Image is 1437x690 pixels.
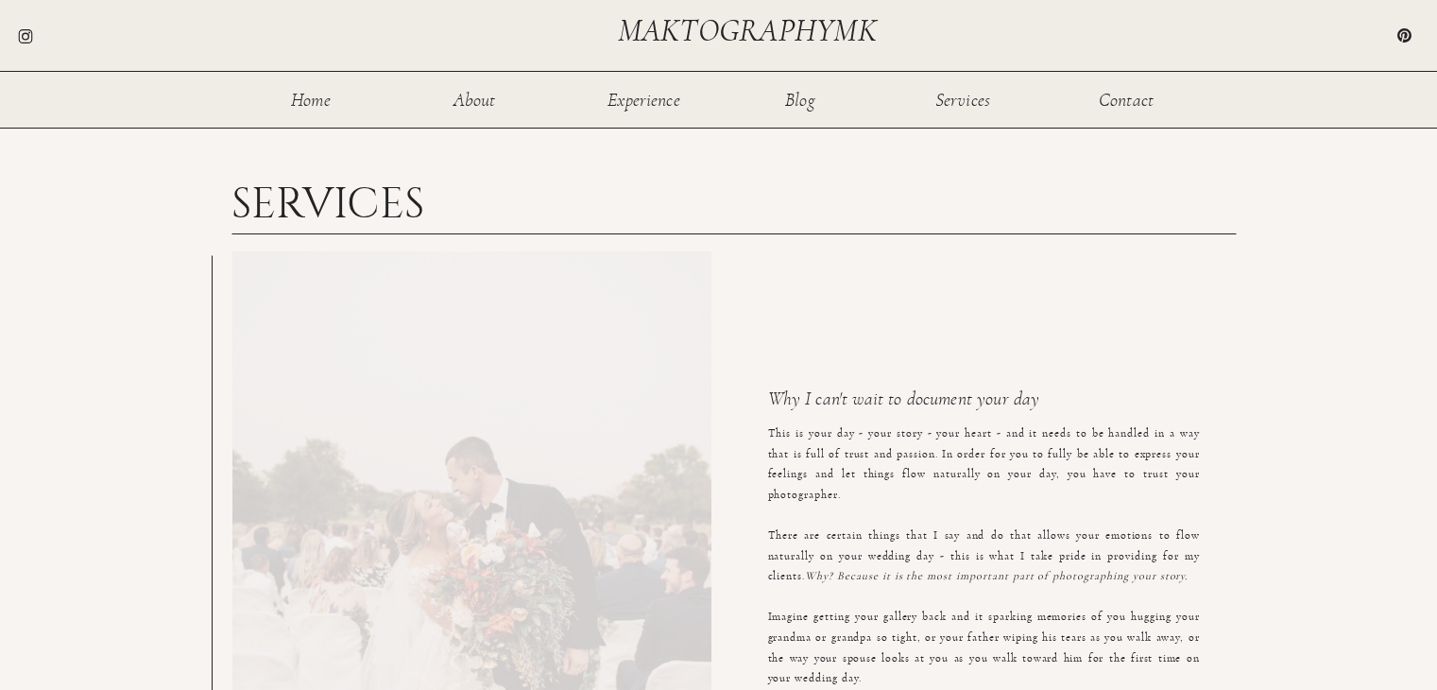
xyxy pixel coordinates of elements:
[805,570,1188,581] i: Why? Because it is the most important part of photographing your story.
[932,91,994,107] a: Services
[444,91,505,107] a: About
[281,91,342,107] a: Home
[768,389,1181,415] h3: Why I can't wait to document your day
[768,423,1200,678] p: This is your day - your story - your heart - and it needs to be handled in a way that is full of ...
[607,91,682,107] a: Experience
[618,15,884,46] a: maktographymk
[231,182,450,218] h1: SERVICES
[770,91,831,107] a: Blog
[1096,91,1157,107] a: Contact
